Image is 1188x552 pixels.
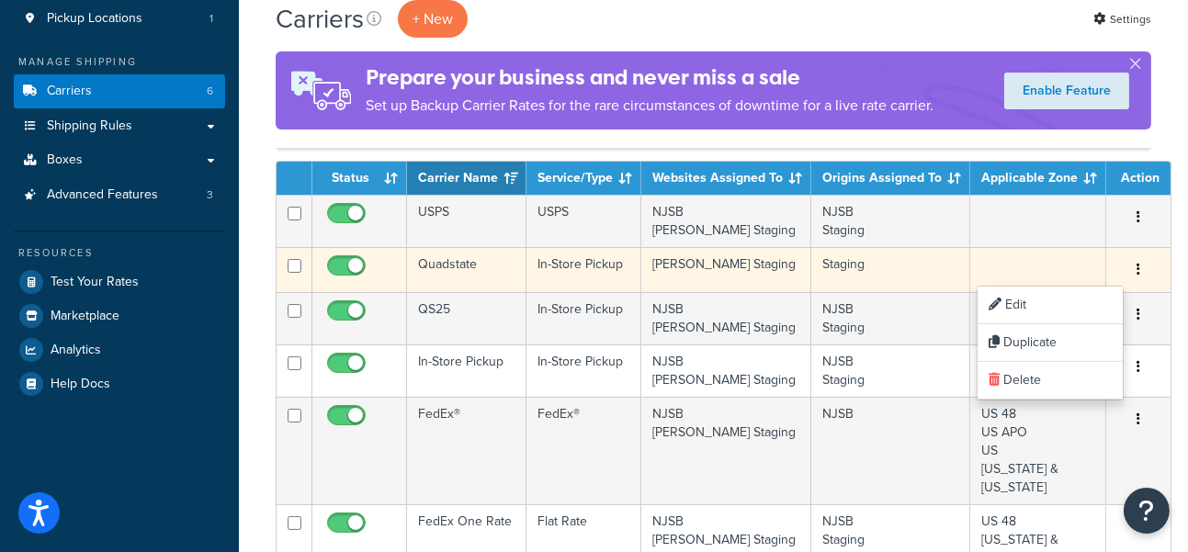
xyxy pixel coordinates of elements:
[1004,73,1129,109] a: Enable Feature
[14,178,225,212] a: Advanced Features 3
[47,11,142,27] span: Pickup Locations
[526,162,641,195] th: Service/Type: activate to sort column ascending
[14,265,225,299] a: Test Your Rates
[641,195,811,247] td: NJSB [PERSON_NAME] Staging
[14,74,225,108] li: Carriers
[47,84,92,99] span: Carriers
[526,247,641,292] td: In-Store Pickup
[526,195,641,247] td: USPS
[641,247,811,292] td: [PERSON_NAME] Staging
[312,162,407,195] th: Status: activate to sort column ascending
[407,162,526,195] th: Carrier Name: activate to sort column ascending
[14,2,225,36] li: Pickup Locations
[14,178,225,212] li: Advanced Features
[526,344,641,397] td: In-Store Pickup
[14,2,225,36] a: Pickup Locations 1
[209,11,213,27] span: 1
[207,84,213,99] span: 6
[811,195,970,247] td: NJSB Staging
[51,343,101,358] span: Analytics
[811,397,970,504] td: NJSB
[407,247,526,292] td: Quadstate
[811,292,970,344] td: NJSB Staging
[1093,6,1151,32] a: Settings
[978,362,1123,400] a: Delete
[811,247,970,292] td: Staging
[641,162,811,195] th: Websites Assigned To: activate to sort column ascending
[14,333,225,366] a: Analytics
[407,195,526,247] td: USPS
[366,93,933,118] p: Set up Backup Carrier Rates for the rare circumstances of downtime for a live rate carrier.
[978,324,1123,362] a: Duplicate
[51,275,139,290] span: Test Your Rates
[407,344,526,397] td: In-Store Pickup
[366,62,933,93] h4: Prepare your business and never miss a sale
[14,367,225,400] a: Help Docs
[641,397,811,504] td: NJSB [PERSON_NAME] Staging
[970,397,1106,504] td: US 48 US APO US [US_STATE] & [US_STATE]
[14,74,225,108] a: Carriers 6
[970,162,1106,195] th: Applicable Zone: activate to sort column ascending
[641,292,811,344] td: NJSB [PERSON_NAME] Staging
[47,152,83,168] span: Boxes
[407,397,526,504] td: FedEx®
[978,287,1123,324] a: Edit
[14,299,225,332] a: Marketplace
[407,292,526,344] td: QS25
[276,51,366,130] img: ad-rules-rateshop-fe6ec290ccb7230408bd80ed9643f0289d75e0ffd9eb532fc0e269fcd187b520.png
[641,344,811,397] td: NJSB [PERSON_NAME] Staging
[1124,488,1170,534] button: Open Resource Center
[207,187,213,203] span: 3
[47,187,158,203] span: Advanced Features
[14,143,225,177] a: Boxes
[14,54,225,70] div: Manage Shipping
[811,162,970,195] th: Origins Assigned To: activate to sort column ascending
[51,377,110,392] span: Help Docs
[47,118,132,134] span: Shipping Rules
[14,109,225,143] a: Shipping Rules
[14,245,225,261] div: Resources
[51,309,119,324] span: Marketplace
[811,344,970,397] td: NJSB Staging
[526,292,641,344] td: In-Store Pickup
[526,397,641,504] td: FedEx®
[1106,162,1171,195] th: Action
[276,1,364,37] h1: Carriers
